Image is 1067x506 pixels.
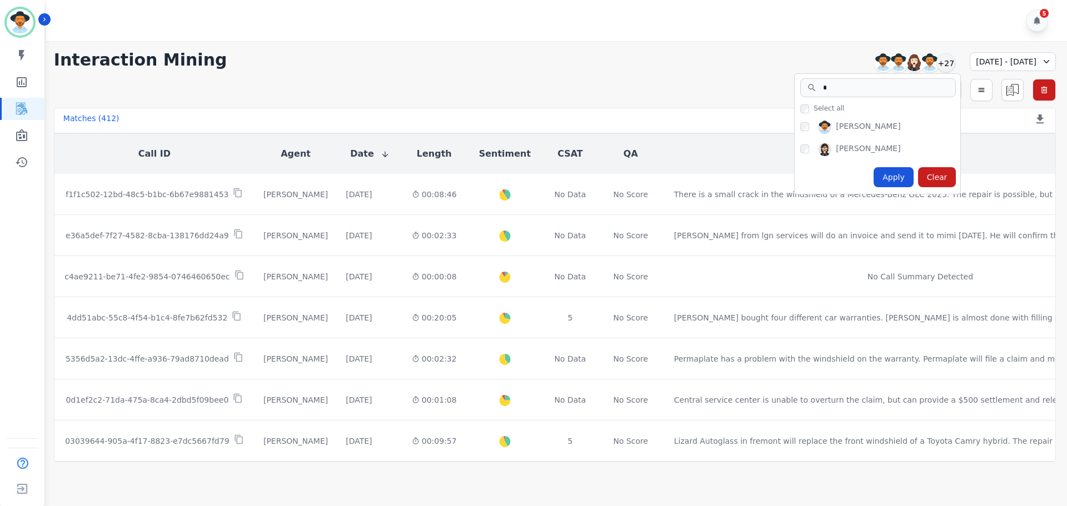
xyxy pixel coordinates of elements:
div: No Score [613,394,648,405]
img: Bordered avatar [7,9,33,36]
div: No Data [553,271,587,282]
p: 5356d5a2-13dc-4ffe-a936-79ad8710dead [66,353,229,364]
div: 00:02:32 [412,353,457,364]
p: 03039644-905a-4f17-8823-e7dc5667fd79 [65,435,229,447]
button: CSAT [557,147,583,161]
div: [PERSON_NAME] [263,230,328,241]
div: [DATE] [346,189,372,200]
div: [PERSON_NAME] [836,143,900,156]
button: Length [417,147,452,161]
div: [PERSON_NAME] [263,312,328,323]
button: Agent [281,147,311,161]
h1: Interaction Mining [54,50,227,70]
div: No Score [613,230,648,241]
div: [DATE] [346,312,372,323]
div: [PERSON_NAME] [263,435,328,447]
div: [DATE] [346,435,372,447]
p: e36a5def-7f27-4582-8cba-138176dd24a9 [66,230,229,241]
div: [DATE] [346,394,372,405]
div: Clear [918,167,956,187]
p: c4ae9211-be71-4fe2-9854-0746460650ec [64,271,230,282]
div: 00:20:05 [412,312,457,323]
div: [PERSON_NAME] [263,271,328,282]
div: [PERSON_NAME] [263,394,328,405]
div: [DATE] [346,230,372,241]
button: Sentiment [479,147,531,161]
div: No Score [613,271,648,282]
div: 5 [553,312,587,323]
div: No Score [613,312,648,323]
div: No Score [613,353,648,364]
p: 0d1ef2c2-71da-475a-8ca4-2dbd5f09bee0 [66,394,228,405]
div: 00:01:08 [412,394,457,405]
p: 4dd51abc-55c8-4f54-b1c4-8fe7b62fd532 [67,312,227,323]
div: No Data [553,353,587,364]
div: 5 [1040,9,1049,18]
div: Apply [874,167,914,187]
div: 00:09:57 [412,435,457,447]
div: Matches ( 412 ) [63,113,119,128]
div: No Score [613,189,648,200]
div: [PERSON_NAME] [263,189,328,200]
div: [DATE] [346,271,372,282]
span: Select all [814,104,844,113]
div: No Data [553,189,587,200]
button: Date [350,147,390,161]
div: 00:08:46 [412,189,457,200]
div: [PERSON_NAME] [836,121,900,134]
div: No Data [553,230,587,241]
div: [DATE] [346,353,372,364]
div: [PERSON_NAME] [263,353,328,364]
div: No Data [553,394,587,405]
p: f1f1c502-12bd-48c5-b1bc-6b67e9881453 [66,189,228,200]
div: No Score [613,435,648,447]
div: 00:00:08 [412,271,457,282]
div: 00:02:33 [412,230,457,241]
div: 5 [553,435,587,447]
button: QA [624,147,638,161]
div: [DATE] - [DATE] [970,52,1056,71]
button: Call ID [138,147,171,161]
div: +27 [936,53,955,72]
